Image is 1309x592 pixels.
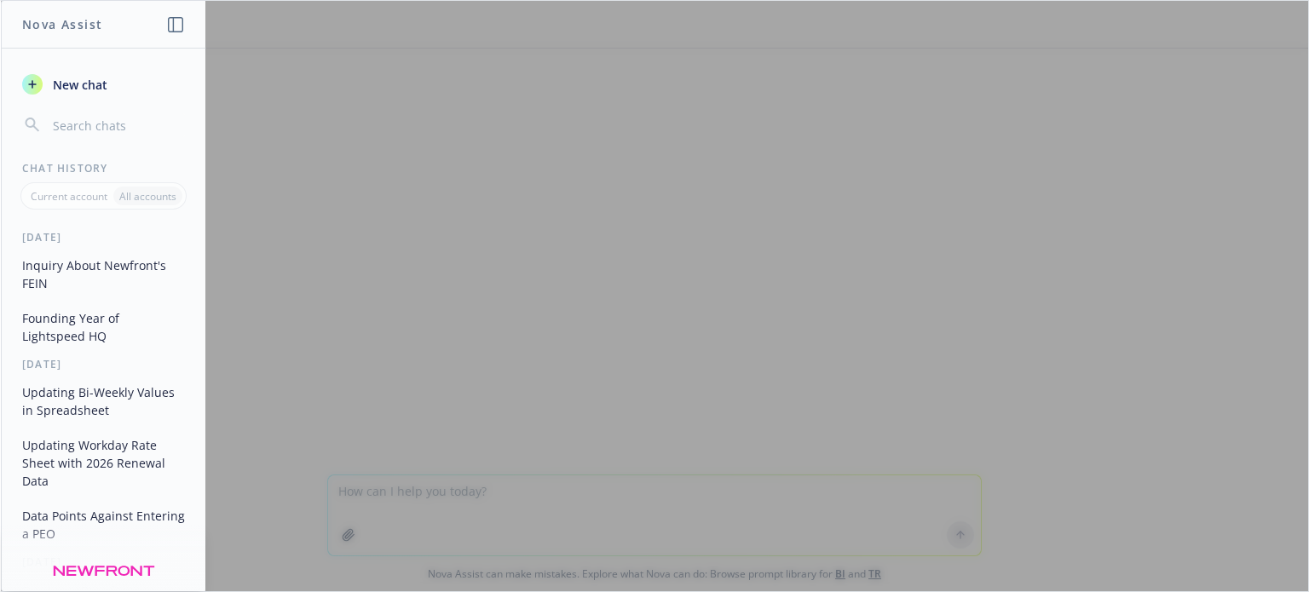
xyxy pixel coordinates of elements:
[15,502,192,548] button: Data Points Against Entering a PEO
[119,189,176,204] p: All accounts
[2,357,205,371] div: [DATE]
[15,251,192,297] button: Inquiry About Newfront's FEIN
[2,161,205,175] div: Chat History
[15,431,192,495] button: Updating Workday Rate Sheet with 2026 Renewal Data
[2,555,205,569] div: [DATE]
[15,304,192,350] button: Founding Year of Lightspeed HQ
[15,69,192,100] button: New chat
[2,230,205,244] div: [DATE]
[22,15,102,33] h1: Nova Assist
[49,113,185,137] input: Search chats
[15,378,192,424] button: Updating Bi-Weekly Values in Spreadsheet
[31,189,107,204] p: Current account
[49,76,107,94] span: New chat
